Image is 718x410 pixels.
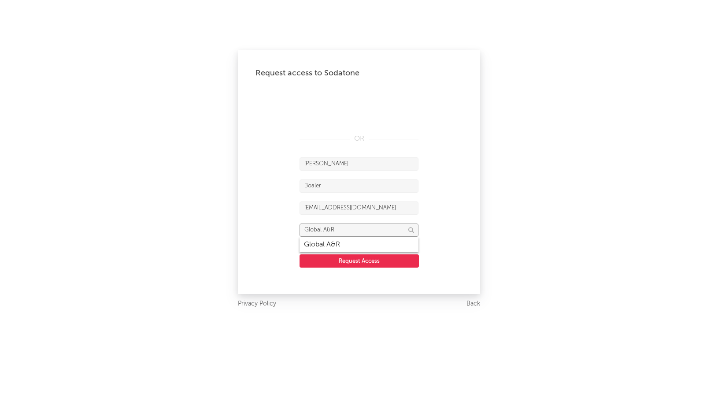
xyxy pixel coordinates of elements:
[238,298,276,309] a: Privacy Policy
[466,298,480,309] a: Back
[300,134,418,144] div: OR
[300,157,418,171] input: First Name
[300,237,418,252] div: Global A&R
[300,179,418,193] input: Last Name
[300,254,419,268] button: Request Access
[300,201,418,215] input: Email
[300,224,418,237] input: Division
[255,68,463,78] div: Request access to Sodatone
